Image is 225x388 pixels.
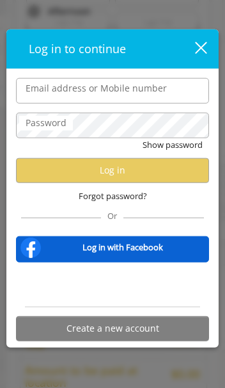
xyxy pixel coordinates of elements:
[19,116,73,130] label: Password
[29,41,126,56] span: Log in to continue
[193,41,219,57] button: close dialog
[54,271,171,299] div: Sign in with Google. Opens in new tab
[143,138,203,152] button: Show password
[101,210,123,222] span: Or
[79,190,147,203] span: Forgot password?
[47,271,178,299] iframe: Sign in with Google Button
[16,158,209,183] button: Log in
[16,316,209,341] button: Create a new account
[16,78,209,104] input: Email address or Mobile number
[82,241,163,254] b: Log in with Facebook
[18,235,43,261] img: facebook-logo
[19,81,173,95] label: Email address or Mobile number
[16,113,209,138] input: Password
